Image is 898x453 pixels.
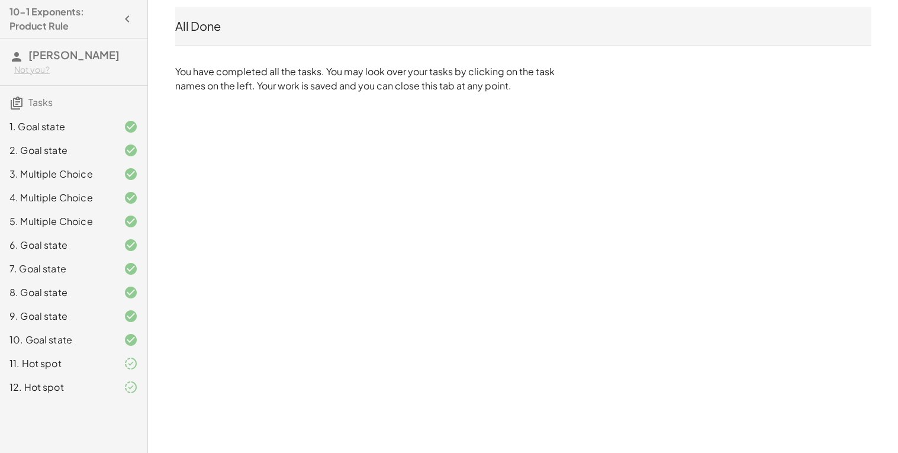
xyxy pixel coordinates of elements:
[9,214,105,229] div: 5. Multiple Choice
[124,120,138,134] i: Task finished and correct.
[9,5,117,33] h4: 10-1 Exponents: Product Rule
[124,380,138,394] i: Task finished and part of it marked as correct.
[9,309,105,323] div: 9. Goal state
[9,333,105,347] div: 10. Goal state
[124,333,138,347] i: Task finished and correct.
[175,18,871,34] div: All Done
[28,96,53,108] span: Tasks
[9,380,105,394] div: 12. Hot spot
[9,262,105,276] div: 7. Goal state
[124,214,138,229] i: Task finished and correct.
[9,356,105,371] div: 11. Hot spot
[9,191,105,205] div: 4. Multiple Choice
[9,143,105,158] div: 2. Goal state
[9,238,105,252] div: 6. Goal state
[124,238,138,252] i: Task finished and correct.
[124,285,138,300] i: Task finished and correct.
[124,143,138,158] i: Task finished and correct.
[14,64,138,76] div: Not you?
[9,120,105,134] div: 1. Goal state
[124,309,138,323] i: Task finished and correct.
[9,167,105,181] div: 3. Multiple Choice
[28,48,120,62] span: [PERSON_NAME]
[9,285,105,300] div: 8. Goal state
[124,356,138,371] i: Task finished and part of it marked as correct.
[124,262,138,276] i: Task finished and correct.
[124,167,138,181] i: Task finished and correct.
[175,65,560,93] p: You have completed all the tasks. You may look over your tasks by clicking on the task names on t...
[124,191,138,205] i: Task finished and correct.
